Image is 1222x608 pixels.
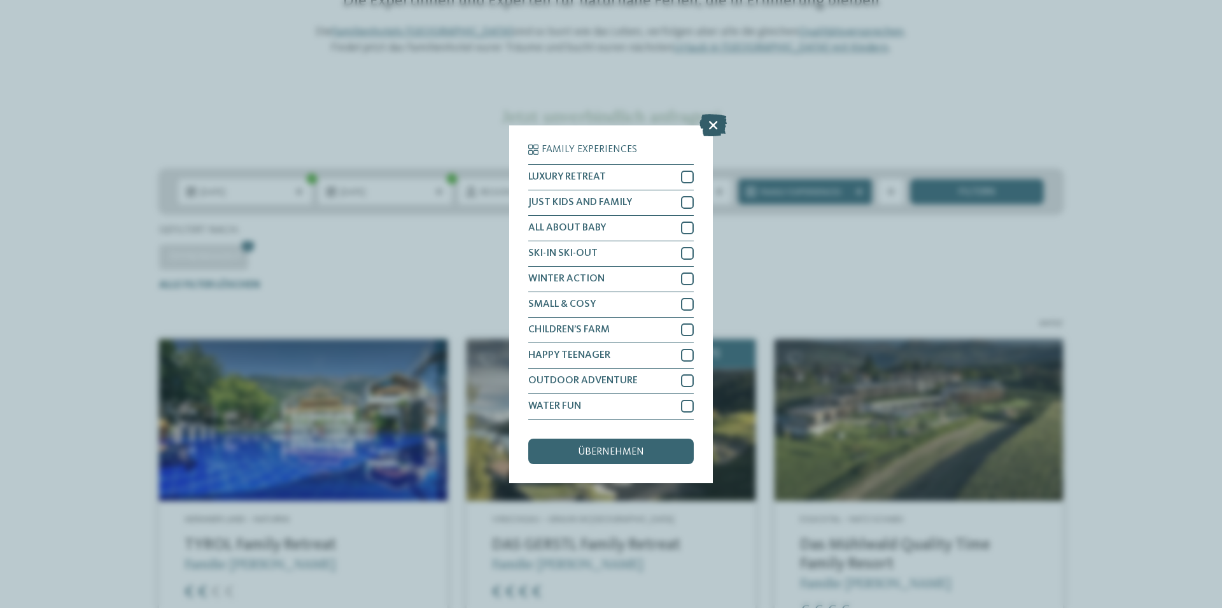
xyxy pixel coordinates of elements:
[528,350,610,360] span: HAPPY TEENAGER
[528,325,610,335] span: CHILDREN’S FARM
[528,274,605,284] span: WINTER ACTION
[528,299,596,309] span: SMALL & COSY
[528,172,606,182] span: LUXURY RETREAT
[528,223,606,233] span: ALL ABOUT BABY
[528,197,632,208] span: JUST KIDS AND FAMILY
[528,248,598,258] span: SKI-IN SKI-OUT
[528,376,638,386] span: OUTDOOR ADVENTURE
[578,447,644,457] span: übernehmen
[528,401,581,411] span: WATER FUN
[542,145,637,155] span: Family Experiences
